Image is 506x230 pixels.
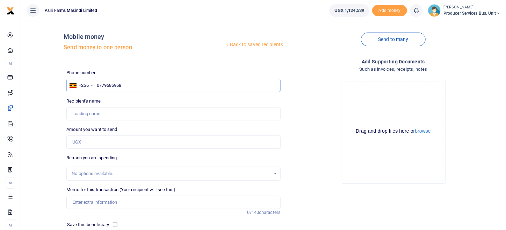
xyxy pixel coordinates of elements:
input: UGX [66,135,281,149]
input: Enter phone number [66,79,281,92]
a: logo-small logo-large logo-large [6,8,15,13]
span: Producer Services Bus. Unit [443,10,500,16]
input: Loading name... [66,107,281,120]
span: 0/140 [247,210,259,215]
div: File Uploader [341,79,446,184]
label: Recipient's name [66,98,101,105]
span: Add money [372,5,407,16]
input: Enter extra information [66,196,281,209]
span: characters [259,210,281,215]
label: Phone number [66,69,95,76]
a: Back to saved recipients [225,39,284,51]
div: No options available. [72,170,270,177]
small: [PERSON_NAME] [443,5,500,11]
li: M [6,58,15,69]
li: Toup your wallet [372,5,407,16]
div: +256 [79,82,88,89]
li: Wallet ballance [326,4,372,17]
span: UGX 1,124,539 [334,7,364,14]
li: Ac [6,177,15,189]
h4: Such as invoices, receipts, notes [286,65,500,73]
label: Save this beneficiary [67,221,109,228]
label: Amount you want to send [66,126,117,133]
div: Uganda: +256 [67,79,95,92]
a: UGX 1,124,539 [329,4,369,17]
h4: Add supporting Documents [286,58,500,65]
h4: Mobile money [64,33,224,41]
img: logo-small [6,7,15,15]
a: profile-user [PERSON_NAME] Producer Services Bus. Unit [428,4,500,17]
label: Memo for this transaction (Your recipient will see this) [66,186,175,193]
button: browse [415,128,431,133]
label: Reason you are spending [66,154,117,161]
div: Drag and drop files here or [344,128,443,134]
a: Send to many [361,33,425,46]
span: Asili Farms Masindi Limited [42,7,100,14]
img: profile-user [428,4,441,17]
a: Add money [372,7,407,13]
h5: Send money to one person [64,44,224,51]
